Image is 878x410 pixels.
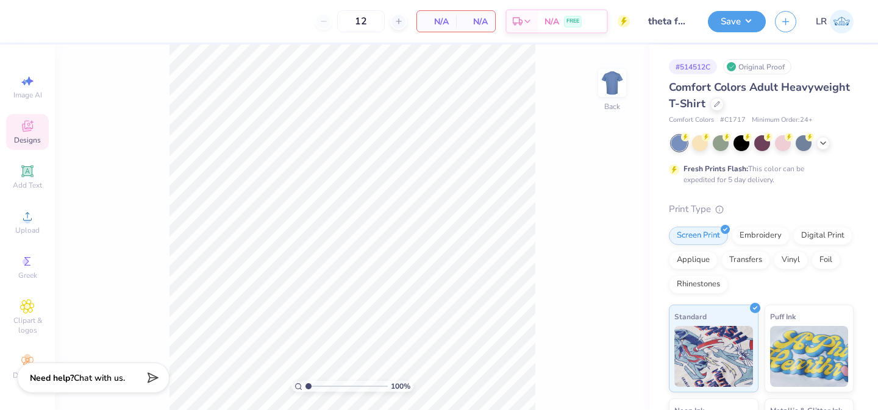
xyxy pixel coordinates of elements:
[600,71,624,95] img: Back
[720,115,746,125] span: # C1717
[816,15,827,29] span: LR
[13,90,42,100] span: Image AI
[793,227,852,245] div: Digital Print
[13,370,42,380] span: Decorate
[669,115,714,125] span: Comfort Colors
[13,180,42,190] span: Add Text
[337,10,385,32] input: – –
[674,326,753,387] img: Standard
[669,59,717,74] div: # 514512C
[732,227,790,245] div: Embroidery
[566,17,579,26] span: FREE
[639,9,699,34] input: Untitled Design
[424,15,449,28] span: N/A
[30,372,74,384] strong: Need help?
[816,10,854,34] a: LR
[669,80,850,111] span: Comfort Colors Adult Heavyweight T-Shirt
[15,225,40,235] span: Upload
[683,163,833,185] div: This color can be expedited for 5 day delivery.
[18,270,37,280] span: Greek
[604,101,620,112] div: Back
[812,251,840,269] div: Foil
[544,15,559,28] span: N/A
[770,326,849,387] img: Puff Ink
[683,164,748,174] strong: Fresh Prints Flash:
[830,10,854,34] img: Lyndsey Roth
[74,372,125,384] span: Chat with us.
[723,59,791,74] div: Original Proof
[708,11,766,32] button: Save
[14,135,41,145] span: Designs
[774,251,808,269] div: Vinyl
[770,310,796,323] span: Puff Ink
[752,115,813,125] span: Minimum Order: 24 +
[463,15,488,28] span: N/A
[721,251,770,269] div: Transfers
[669,227,728,245] div: Screen Print
[391,381,410,392] span: 100 %
[674,310,707,323] span: Standard
[6,316,49,335] span: Clipart & logos
[669,251,718,269] div: Applique
[669,202,854,216] div: Print Type
[669,275,728,294] div: Rhinestones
